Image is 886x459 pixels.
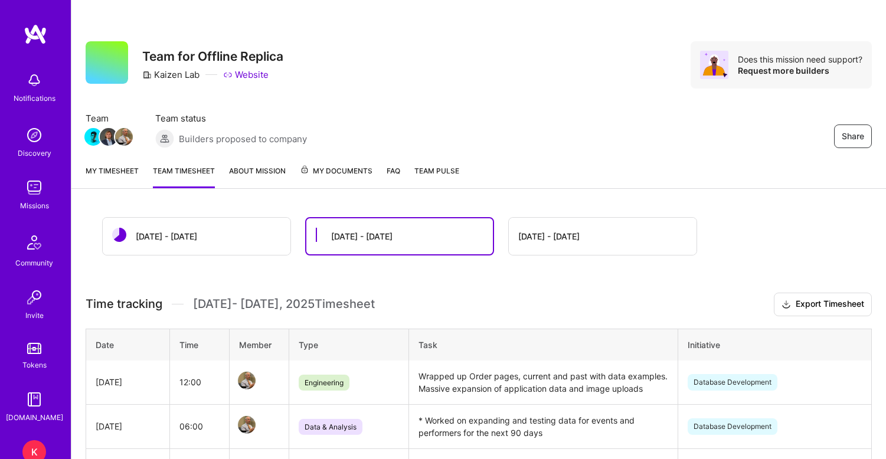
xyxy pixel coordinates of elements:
[834,124,872,148] button: Share
[22,359,47,371] div: Tokens
[238,372,256,389] img: Team Member Avatar
[300,165,372,188] a: My Documents
[22,176,46,199] img: teamwork
[86,297,162,312] span: Time tracking
[408,360,678,405] td: Wrapped up Order pages, current and past with data examples. Massive expansion of application dat...
[239,371,254,391] a: Team Member Avatar
[229,165,286,188] a: About Mission
[238,416,256,434] img: Team Member Avatar
[6,411,63,424] div: [DOMAIN_NAME]
[20,228,48,257] img: Community
[782,299,791,311] i: icon Download
[84,128,102,146] img: Team Member Avatar
[14,92,55,104] div: Notifications
[116,127,132,147] a: Team Member Avatar
[299,375,349,391] span: Engineering
[289,329,409,360] th: Type
[678,329,871,360] th: Initiative
[86,329,170,360] th: Date
[169,404,229,448] td: 06:00
[408,329,678,360] th: Task
[414,165,459,188] a: Team Pulse
[331,230,393,242] div: [DATE] - [DATE]
[738,54,862,65] div: Does this mission need support?
[239,415,254,435] a: Team Member Avatar
[155,112,307,124] span: Team status
[86,165,139,188] a: My timesheet
[115,128,133,146] img: Team Member Avatar
[738,65,862,76] div: Request more builders
[18,147,51,159] div: Discovery
[153,165,215,188] a: Team timesheet
[112,228,126,242] img: status icon
[774,293,872,316] button: Export Timesheet
[15,257,53,269] div: Community
[193,297,375,312] span: [DATE] - [DATE] , 2025 Timesheet
[24,24,47,45] img: logo
[223,68,269,81] a: Website
[96,420,160,432] div: [DATE]
[22,388,46,411] img: guide book
[142,70,152,80] i: icon CompanyGray
[700,51,728,79] img: Avatar
[169,329,229,360] th: Time
[22,68,46,92] img: bell
[142,49,283,64] h3: Team for Offline Replica
[230,329,289,360] th: Member
[179,133,307,145] span: Builders proposed to company
[688,374,777,391] span: Database Development
[169,360,229,405] td: 12:00
[842,130,864,142] span: Share
[155,129,174,148] img: Builders proposed to company
[22,286,46,309] img: Invite
[408,404,678,448] td: * Worked on expanding and testing data for events and performers for the next 90 days
[136,230,197,242] div: [DATE] - [DATE]
[86,127,101,147] a: Team Member Avatar
[20,199,49,212] div: Missions
[96,376,160,388] div: [DATE]
[688,418,777,435] span: Database Development
[518,230,580,242] div: [DATE] - [DATE]
[25,309,44,322] div: Invite
[142,68,200,81] div: Kaizen Lab
[101,127,116,147] a: Team Member Avatar
[299,419,362,435] span: Data & Analysis
[22,123,46,147] img: discovery
[387,165,400,188] a: FAQ
[86,112,132,124] span: Team
[414,166,459,175] span: Team Pulse
[27,343,41,354] img: tokens
[100,128,117,146] img: Team Member Avatar
[300,165,372,178] span: My Documents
